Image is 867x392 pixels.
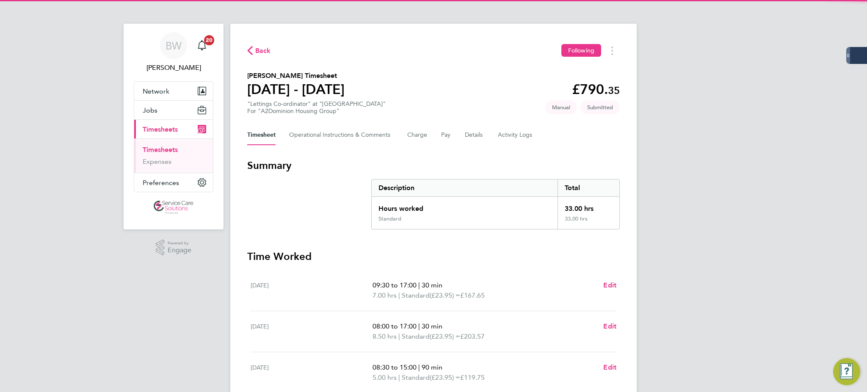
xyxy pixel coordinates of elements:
[498,125,533,145] button: Activity Logs
[422,363,442,371] span: 90 min
[558,197,619,215] div: 33.00 hrs
[247,45,271,56] button: Back
[422,322,442,330] span: 30 min
[156,240,192,256] a: Powered byEngage
[143,125,178,133] span: Timesheets
[398,332,400,340] span: |
[605,44,620,57] button: Timesheets Menu
[204,35,214,45] span: 20
[558,179,619,196] div: Total
[134,63,213,73] span: Bethany Wiles
[398,373,400,381] span: |
[372,197,558,215] div: Hours worked
[193,32,210,59] a: 20
[134,201,213,214] a: Go to home page
[166,40,182,51] span: BW
[608,84,620,97] span: 35
[465,125,484,145] button: Details
[371,179,620,229] div: Summary
[168,247,191,254] span: Engage
[251,321,373,342] div: [DATE]
[143,179,179,187] span: Preferences
[124,24,224,229] nav: Main navigation
[247,250,620,263] h3: Time Worked
[372,179,558,196] div: Description
[247,81,345,98] h1: [DATE] - [DATE]
[460,373,485,381] span: £119.75
[430,291,460,299] span: (£23.95) =
[418,322,420,330] span: |
[255,46,271,56] span: Back
[373,332,397,340] span: 8.50 hrs
[134,32,213,73] a: BW[PERSON_NAME]
[603,280,616,290] a: Edit
[418,363,420,371] span: |
[373,373,397,381] span: 5.00 hrs
[580,100,620,114] span: This timesheet is Submitted.
[833,358,860,385] button: Engage Resource Center
[603,281,616,289] span: Edit
[422,281,442,289] span: 30 min
[603,322,616,330] span: Edit
[460,291,485,299] span: £167.65
[134,82,213,100] button: Network
[545,100,577,114] span: This timesheet was manually created.
[143,157,171,166] a: Expenses
[373,281,417,289] span: 09:30 to 17:00
[143,146,178,154] a: Timesheets
[441,125,451,145] button: Pay
[247,108,386,115] div: For "A2Dominion Housing Group"
[134,138,213,173] div: Timesheets
[251,280,373,301] div: [DATE]
[168,240,191,247] span: Powered by
[247,71,345,81] h2: [PERSON_NAME] Timesheet
[398,291,400,299] span: |
[251,362,373,383] div: [DATE]
[134,120,213,138] button: Timesheets
[603,321,616,331] a: Edit
[603,362,616,373] a: Edit
[143,87,169,95] span: Network
[460,332,485,340] span: £203.57
[247,159,620,172] h3: Summary
[373,291,397,299] span: 7.00 hrs
[134,101,213,119] button: Jobs
[603,363,616,371] span: Edit
[561,44,601,57] button: Following
[430,332,460,340] span: (£23.95) =
[378,215,401,222] div: Standard
[247,100,386,115] div: "Lettings Co-ordinator" at "[GEOGRAPHIC_DATA]"
[289,125,394,145] button: Operational Instructions & Comments
[154,201,193,214] img: servicecare-logo-retina.png
[134,173,213,192] button: Preferences
[373,363,417,371] span: 08:30 to 15:00
[568,47,594,54] span: Following
[430,373,460,381] span: (£23.95) =
[247,125,276,145] button: Timesheet
[402,290,430,301] span: Standard
[373,322,417,330] span: 08:00 to 17:00
[143,106,157,114] span: Jobs
[418,281,420,289] span: |
[407,125,428,145] button: Charge
[402,331,430,342] span: Standard
[402,373,430,383] span: Standard
[572,81,620,97] app-decimal: £790.
[558,215,619,229] div: 33.00 hrs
